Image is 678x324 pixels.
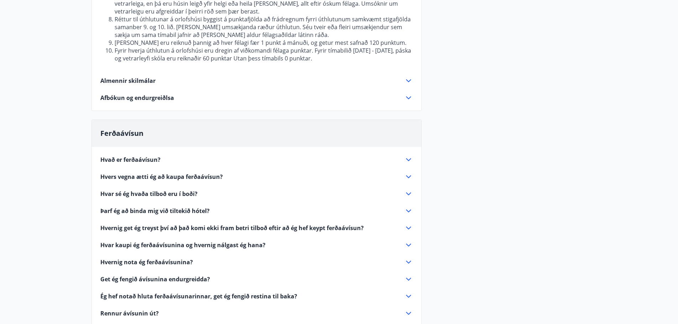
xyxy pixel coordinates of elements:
li: Réttur til úthlutunar á orlofshúsi byggist á punktafjölda að frádregnum fyrri úthlutunum samkvæmt... [115,15,413,39]
div: Þarf ég að binda mig við tiltekið hótel? [100,207,413,215]
div: Hvar sé ég hvaða tilboð eru í boði? [100,190,413,198]
li: [PERSON_NAME] eru reiknuð þannig að hver félagi fær 1 punkt á mánuði, og getur mest safnað 120 pu... [115,39,413,47]
span: Rennur ávísunin út? [100,309,159,317]
span: Hvar sé ég hvaða tilboð eru í boði? [100,190,198,198]
span: Afbókun og endurgreiðlsa [100,94,174,102]
div: Hvernig nota ég ferðaávísunina? [100,258,413,266]
span: Hvað er ferðaávísun? [100,156,161,164]
div: Hvað er ferðaávísun? [100,155,413,164]
div: Hvernig get ég treyst því að það komi ekki fram betri tilboð eftir að ég hef keypt ferðaávísun? [100,224,413,232]
span: Hvar kaupi ég ferðaávísunina og hvernig nálgast ég hana? [100,241,266,249]
div: Hvers vegna ætti ég að kaupa ferðaávísun? [100,172,413,181]
span: Hvernig nota ég ferðaávísunina? [100,258,193,266]
li: Fyrir hverja úthlutun á orlofshúsi eru dregin af viðkomandi félaga punktar. Fyrir tímabilið [DATE... [115,47,413,62]
span: Þarf ég að binda mig við tiltekið hótel? [100,207,210,215]
div: Rennur ávísunin út? [100,309,413,318]
div: Get ég fengið ávísunina endurgreidda? [100,275,413,283]
div: Ég hef notað hluta ferðaávísunarinnar, get ég fengið restina til baka? [100,292,413,301]
div: Almennir skilmálar [100,76,413,85]
span: Almennir skilmálar [100,77,156,85]
div: Hvar kaupi ég ferðaávísunina og hvernig nálgast ég hana? [100,241,413,249]
span: Ég hef notað hluta ferðaávísunarinnar, get ég fengið restina til baka? [100,292,297,300]
span: Hvers vegna ætti ég að kaupa ferðaávísun? [100,173,223,181]
span: Hvernig get ég treyst því að það komi ekki fram betri tilboð eftir að ég hef keypt ferðaávísun? [100,224,364,232]
div: Afbókun og endurgreiðlsa [100,94,413,102]
span: Get ég fengið ávísunina endurgreidda? [100,275,210,283]
span: Ferðaávísun [100,128,143,138]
